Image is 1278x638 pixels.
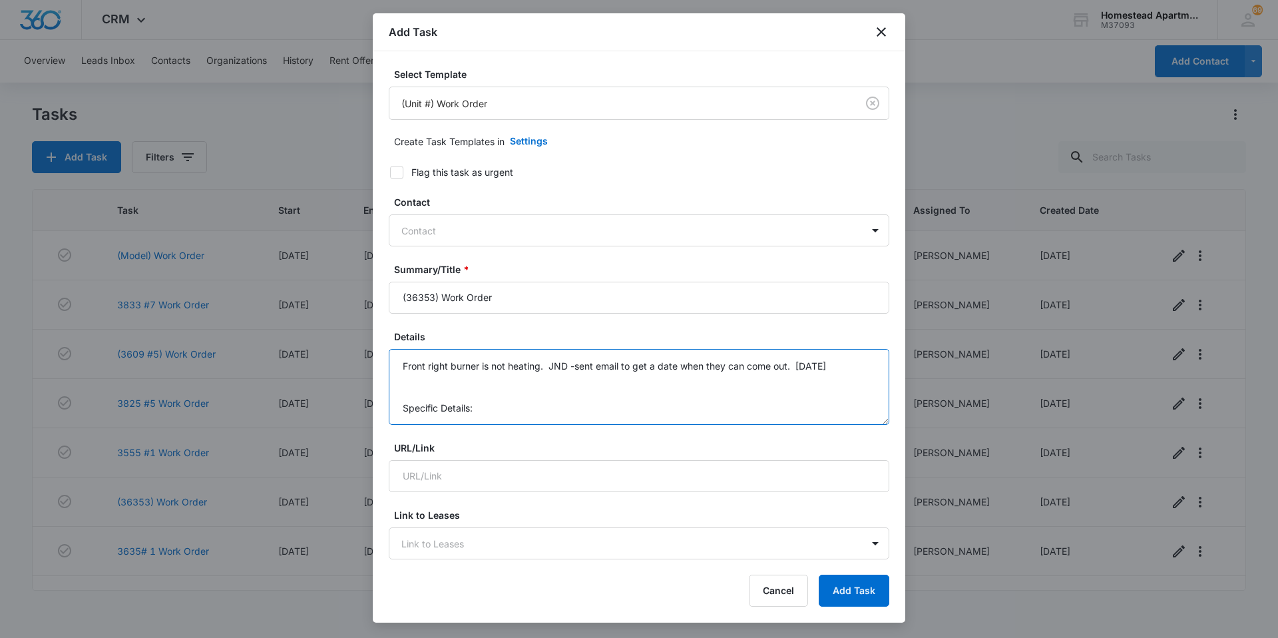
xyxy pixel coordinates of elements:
label: Link to Leases [394,508,895,522]
button: Settings [497,125,561,157]
button: Clear [862,93,883,114]
textarea: Front right burner is not heating. JND -sent email to get a date when they can come out. [DATE] S... [389,349,889,425]
h1: Add Task [389,24,437,40]
button: close [873,24,889,40]
div: Flag this task as urgent [411,165,513,179]
input: URL/Link [389,460,889,492]
button: Add Task [819,575,889,607]
label: Details [394,330,895,344]
p: Create Task Templates in [394,135,505,149]
label: URL/Link [394,441,895,455]
label: Summary/Title [394,262,895,276]
label: Contact [394,195,895,209]
input: Summary/Title [389,282,889,314]
button: Cancel [749,575,808,607]
label: Select Template [394,67,895,81]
